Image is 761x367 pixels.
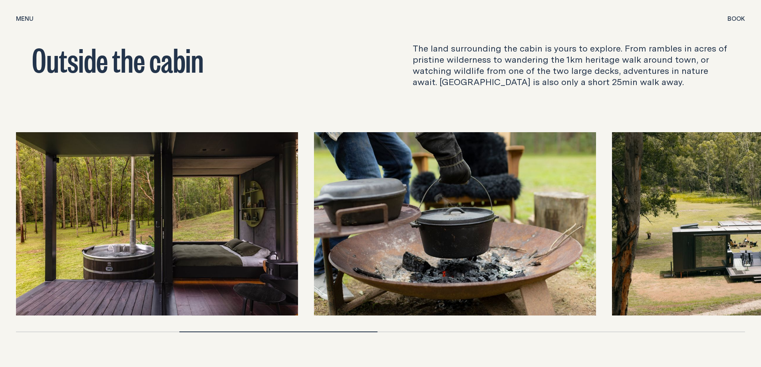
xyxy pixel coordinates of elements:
button: show menu [16,14,34,24]
span: Book [727,16,745,22]
p: The land surrounding the cabin is yours to explore. From rambles in acres of pristine wilderness ... [413,43,729,87]
h2: Outside the cabin [32,43,349,75]
button: show booking tray [727,14,745,24]
span: Menu [16,16,34,22]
